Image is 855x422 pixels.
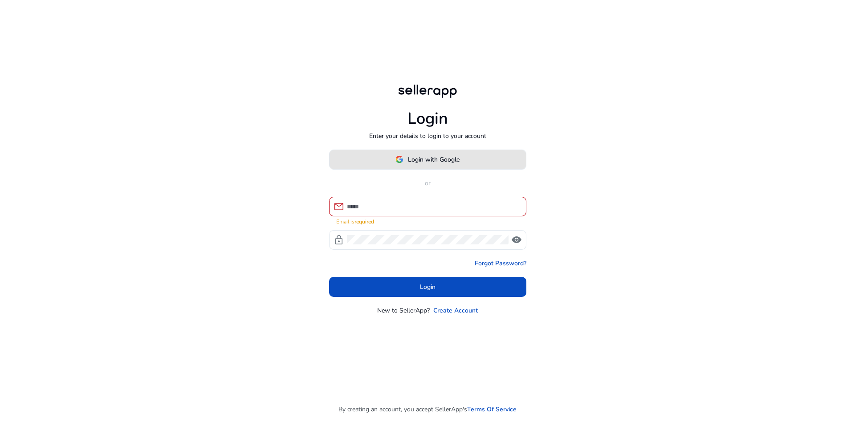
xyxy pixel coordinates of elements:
a: Create Account [433,306,478,315]
p: New to SellerApp? [377,306,430,315]
span: Login [420,282,436,292]
span: visibility [511,235,522,245]
span: lock [334,235,344,245]
span: mail [334,201,344,212]
a: Forgot Password? [475,259,526,268]
img: google-logo.svg [395,155,403,163]
p: Enter your details to login to your account [369,131,486,141]
strong: required [354,218,374,225]
h1: Login [407,109,448,128]
a: Terms Of Service [467,405,517,414]
button: Login [329,277,526,297]
button: Login with Google [329,150,526,170]
span: Login with Google [408,155,460,164]
p: or [329,179,526,188]
mat-error: Email is [336,216,519,226]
